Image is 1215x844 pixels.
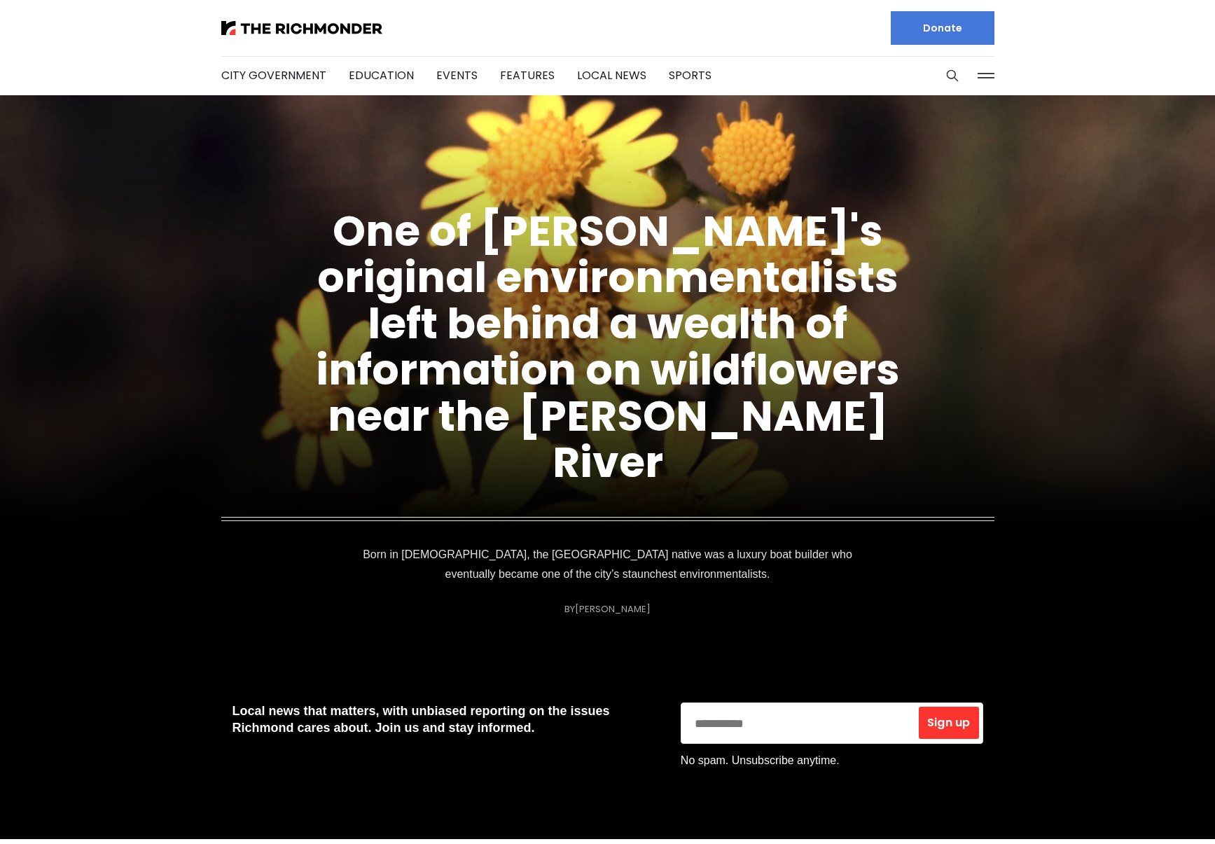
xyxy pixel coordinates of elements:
a: Features [500,67,555,83]
a: Events [436,67,478,83]
div: By [564,604,651,614]
p: Local news that matters, with unbiased reporting on the issues Richmond cares about. Join us and ... [232,703,658,736]
button: Search this site [942,65,963,86]
a: Local News [577,67,646,83]
a: Donate [891,11,994,45]
p: Born in [DEMOGRAPHIC_DATA], the [GEOGRAPHIC_DATA] native was a luxury boat builder who eventually... [359,545,857,584]
a: [PERSON_NAME] [575,602,651,616]
span: No spam. Unsubscribe anytime. [681,754,840,766]
span: Sign up [927,717,970,728]
a: Sports [669,67,711,83]
a: One of [PERSON_NAME]'s original environmentalists left behind a wealth of information on wildflow... [316,202,900,492]
a: Education [349,67,414,83]
button: Sign up [919,707,978,739]
a: City Government [221,67,326,83]
img: The Richmonder [221,21,382,35]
